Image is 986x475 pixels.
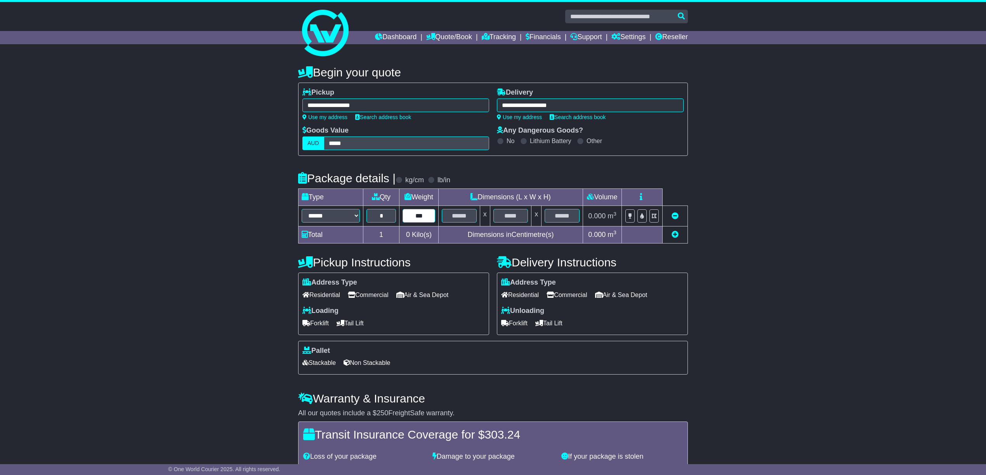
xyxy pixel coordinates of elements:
div: All our quotes include a $ FreightSafe warranty. [298,409,688,418]
span: Forklift [302,317,329,329]
span: Tail Lift [535,317,562,329]
td: x [480,206,490,226]
td: x [531,206,542,226]
a: Quote/Book [426,31,472,44]
td: Dimensions (L x W x H) [438,189,583,206]
td: Type [299,189,363,206]
sup: 3 [613,211,616,217]
div: Loss of your package [299,453,429,461]
a: Dashboard [375,31,417,44]
a: Tracking [482,31,516,44]
span: 250 [377,409,388,417]
td: Kilo(s) [399,226,439,244]
label: Other [587,137,602,145]
label: kg/cm [405,176,424,185]
span: 303.24 [484,428,520,441]
h4: Package details | [298,172,396,185]
td: Qty [363,189,399,206]
td: Total [299,226,363,244]
label: Address Type [501,278,556,287]
label: Any Dangerous Goods? [497,126,583,135]
h4: Warranty & Insurance [298,392,688,405]
span: © One World Courier 2025. All rights reserved. [168,466,280,472]
span: Stackable [302,357,336,369]
span: Air & Sea Depot [595,289,647,301]
label: Address Type [302,278,357,287]
td: Weight [399,189,439,206]
a: Support [570,31,602,44]
span: Residential [302,289,340,301]
label: Delivery [497,88,533,97]
label: lb/in [437,176,450,185]
span: Residential [501,289,539,301]
sup: 3 [613,230,616,235]
h4: Delivery Instructions [497,256,688,269]
a: Financials [526,31,561,44]
h4: Pickup Instructions [298,256,489,269]
h4: Transit Insurance Coverage for $ [303,428,683,441]
div: Damage to your package [429,453,558,461]
td: Volume [583,189,621,206]
td: 1 [363,226,399,244]
span: Commercial [348,289,388,301]
span: m [608,212,616,220]
label: Unloading [501,307,544,315]
label: Pallet [302,347,330,355]
label: Lithium Battery [530,137,571,145]
span: 0.000 [588,212,606,220]
a: Search address book [550,114,606,120]
a: Use my address [302,114,347,120]
label: AUD [302,136,324,150]
span: Forklift [501,317,528,329]
label: Goods Value [302,126,349,135]
span: Tail Lift [337,317,364,329]
h4: Begin your quote [298,66,688,79]
a: Use my address [497,114,542,120]
span: Commercial [547,289,587,301]
label: No [507,137,514,145]
a: Remove this item [672,212,679,220]
span: m [608,231,616,238]
span: 0 [406,231,410,238]
a: Search address book [355,114,411,120]
td: Dimensions in Centimetre(s) [438,226,583,244]
a: Reseller [655,31,688,44]
a: Settings [611,31,646,44]
label: Pickup [302,88,334,97]
a: Add new item [672,231,679,238]
span: Air & Sea Depot [396,289,449,301]
label: Loading [302,307,339,315]
span: Non Stackable [344,357,390,369]
div: If your package is stolen [557,453,687,461]
span: 0.000 [588,231,606,238]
